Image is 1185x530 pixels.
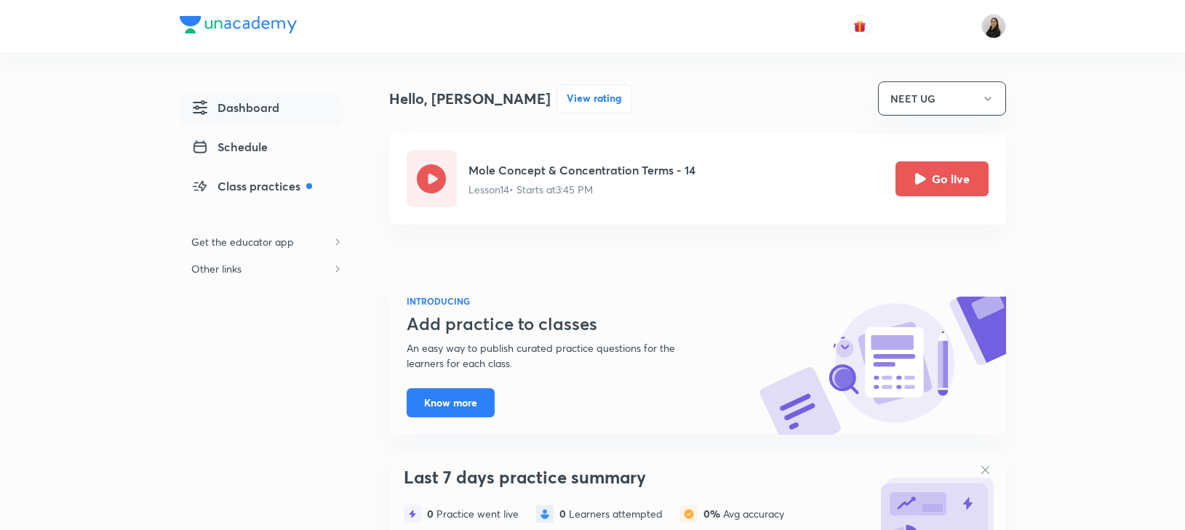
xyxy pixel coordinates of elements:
h6: Get the educator app [180,228,306,255]
p: An easy way to publish curated practice questions for the learners for each class. [407,340,711,371]
img: statistics [404,505,421,523]
h4: Hello, [PERSON_NAME] [389,88,551,110]
div: Avg accuracy [703,508,784,520]
h5: Mole Concept & Concentration Terms - 14 [468,161,695,179]
h3: Add practice to classes [407,313,711,334]
h3: Last 7 days practice summary [404,467,868,488]
p: Lesson 14 • Starts at 3:45 PM [468,182,695,197]
div: Practice went live [427,508,519,520]
img: know-more [759,297,1006,435]
span: 0 [427,507,436,521]
span: 0% [703,507,723,521]
img: Manisha Gaur [981,14,1006,39]
button: avatar [848,15,871,38]
button: View rating [556,84,632,113]
span: 0 [559,507,569,521]
a: Class practices [180,172,343,205]
span: Dashboard [191,99,279,116]
button: Go live [895,161,989,196]
img: statistics [536,505,554,523]
button: Know more [407,388,495,417]
div: Learners attempted [559,508,663,520]
h6: INTRODUCING [407,294,711,308]
a: Schedule [180,132,343,166]
h6: Other links [180,255,253,282]
span: Schedule [191,138,268,156]
img: statistics [680,505,698,523]
span: Class practices [191,177,312,195]
img: avatar [853,20,866,33]
a: Company Logo [180,16,297,37]
a: Dashboard [180,93,343,127]
button: NEET UG [878,81,1006,116]
img: Company Logo [180,16,297,33]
